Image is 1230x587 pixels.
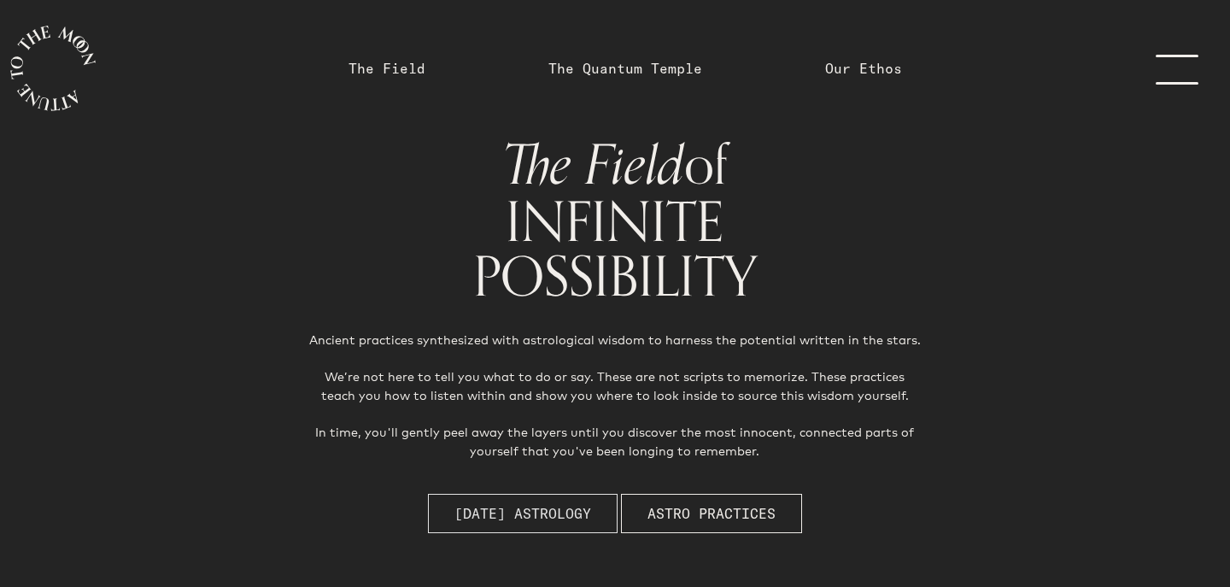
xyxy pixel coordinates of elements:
button: [DATE] Astrology [428,494,618,533]
span: Astro Practices [647,503,776,524]
span: [DATE] Astrology [454,503,591,524]
h1: of INFINITE POSSIBILITY [281,137,948,303]
a: Our Ethos [825,58,902,79]
a: The Quantum Temple [548,58,702,79]
a: The Field [348,58,425,79]
p: Ancient practices synthesized with astrological wisdom to harness the potential written in the st... [308,331,921,460]
button: Astro Practices [621,494,802,533]
span: The Field [502,121,684,211]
